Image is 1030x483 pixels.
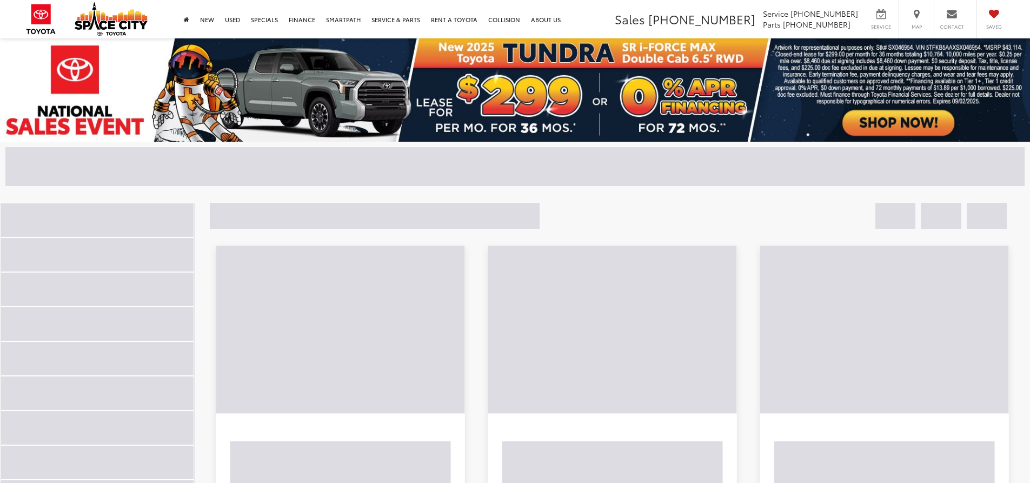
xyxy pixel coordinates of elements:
span: Service [869,23,893,30]
span: Saved [982,23,1006,30]
span: Map [905,23,928,30]
span: [PHONE_NUMBER] [783,19,850,30]
span: [PHONE_NUMBER] [790,8,858,19]
span: Service [763,8,788,19]
span: Contact [940,23,964,30]
span: [PHONE_NUMBER] [648,10,755,28]
span: Parts [763,19,781,30]
span: Sales [615,10,645,28]
img: Space City Toyota [75,2,148,36]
